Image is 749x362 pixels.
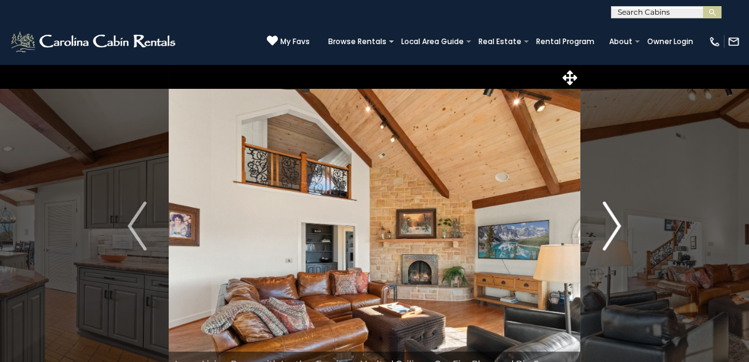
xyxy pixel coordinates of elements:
[709,36,721,48] img: phone-regular-white.png
[728,36,740,48] img: mail-regular-white.png
[472,33,528,50] a: Real Estate
[395,33,470,50] a: Local Area Guide
[530,33,601,50] a: Rental Program
[280,36,310,47] span: My Favs
[267,35,310,48] a: My Favs
[641,33,699,50] a: Owner Login
[603,33,639,50] a: About
[322,33,393,50] a: Browse Rentals
[128,202,146,251] img: arrow
[602,202,621,251] img: arrow
[9,29,179,54] img: White-1-2.png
